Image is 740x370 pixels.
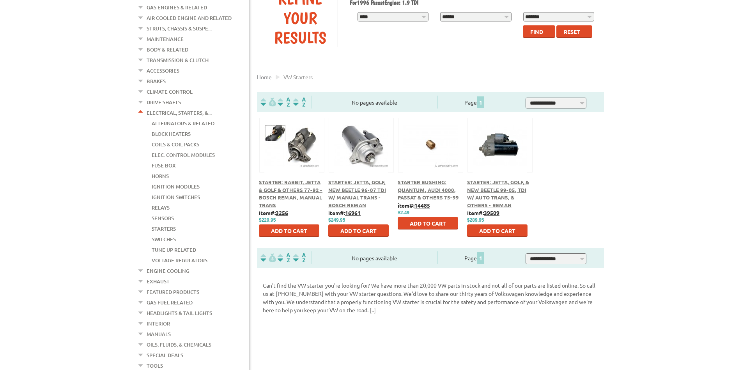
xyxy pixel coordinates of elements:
[152,181,200,192] a: Ignition Modules
[564,28,580,35] span: Reset
[152,129,191,139] a: Block Heaters
[147,266,189,276] a: Engine Cooling
[523,25,555,38] button: Find
[152,160,176,171] a: Fuse Box
[530,28,543,35] span: Find
[328,217,345,223] span: $249.95
[152,139,199,149] a: Coils & Coil Packs
[147,297,193,308] a: Gas Fuel Related
[152,118,214,128] a: Alternators & Related
[147,87,193,97] a: Climate Control
[410,220,446,227] span: Add to Cart
[276,98,292,107] img: Sort by Headline
[479,227,515,234] span: Add to Cart
[259,224,319,237] button: Add to Cart
[152,213,174,223] a: Sensors
[467,217,484,223] span: $289.95
[147,23,212,34] a: Struts, Chassis & Suspe...
[328,209,361,216] b: item#:
[292,253,307,262] img: Sort by Sales Rank
[467,209,499,216] b: item#:
[312,254,437,262] div: No pages available
[147,308,212,318] a: Headlights & Tail Lights
[259,217,276,223] span: $229.95
[257,73,272,80] a: Home
[260,98,276,107] img: filterpricelow.svg
[276,209,288,216] u: 3256
[467,179,529,208] a: Starter: Jetta, Golf, & New Beetle 99-05, TDI w/ Auto Trans, & Others - Reman
[398,202,430,209] b: item#:
[283,73,313,80] span: VW starters
[147,13,232,23] a: Air Cooled Engine and Related
[271,227,307,234] span: Add to Cart
[147,34,184,44] a: Maintenance
[437,96,512,109] div: Page
[152,234,176,244] a: Switches
[437,251,512,264] div: Page
[147,76,166,86] a: Brakes
[152,192,200,202] a: Ignition Switches
[259,209,288,216] b: item#:
[263,281,598,314] p: Can't find the VW starter you're looking for? We have more than 20,000 VW parts in stock and not ...
[147,340,211,350] a: Oils, Fluids, & Chemicals
[328,179,386,208] a: Starter: Jetta, Golf, New Beetle 96-07 TDI w/ Manual Trans - Bosch Reman
[147,108,212,118] a: Electrical, Starters, &...
[147,55,209,65] a: Transmission & Clutch
[467,224,528,237] button: Add to Cart
[276,253,292,262] img: Sort by Headline
[340,227,377,234] span: Add to Cart
[147,287,199,297] a: Featured Products
[328,224,389,237] button: Add to Cart
[152,245,196,255] a: Tune Up Related
[147,66,179,76] a: Accessories
[147,97,181,107] a: Drive Shafts
[398,179,459,201] a: Starter Bushing: Quantum, Audi 4000, Passat & Others 75-99
[152,203,170,213] a: Relays
[556,25,592,38] button: Reset
[484,209,499,216] u: 39509
[477,96,484,108] span: 1
[152,171,169,181] a: Horns
[147,2,207,12] a: Gas Engines & Related
[398,217,458,229] button: Add to Cart
[260,253,276,262] img: filterpricelow.svg
[477,252,484,264] span: 1
[147,44,188,55] a: Body & Related
[345,209,361,216] u: 16961
[292,98,307,107] img: Sort by Sales Rank
[147,276,170,286] a: Exhaust
[147,329,171,339] a: Manuals
[152,150,215,160] a: Elec. Control Modules
[259,179,322,208] a: Starter: Rabbit, Jetta & Golf & Others 77-92 - Bosch Reman, Manual Trans
[398,210,409,215] span: $2.49
[312,98,437,107] div: No pages available
[152,224,176,234] a: Starters
[147,350,183,360] a: Special Deals
[414,202,430,209] u: 14485
[152,255,207,265] a: Voltage Regulators
[147,318,170,329] a: Interior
